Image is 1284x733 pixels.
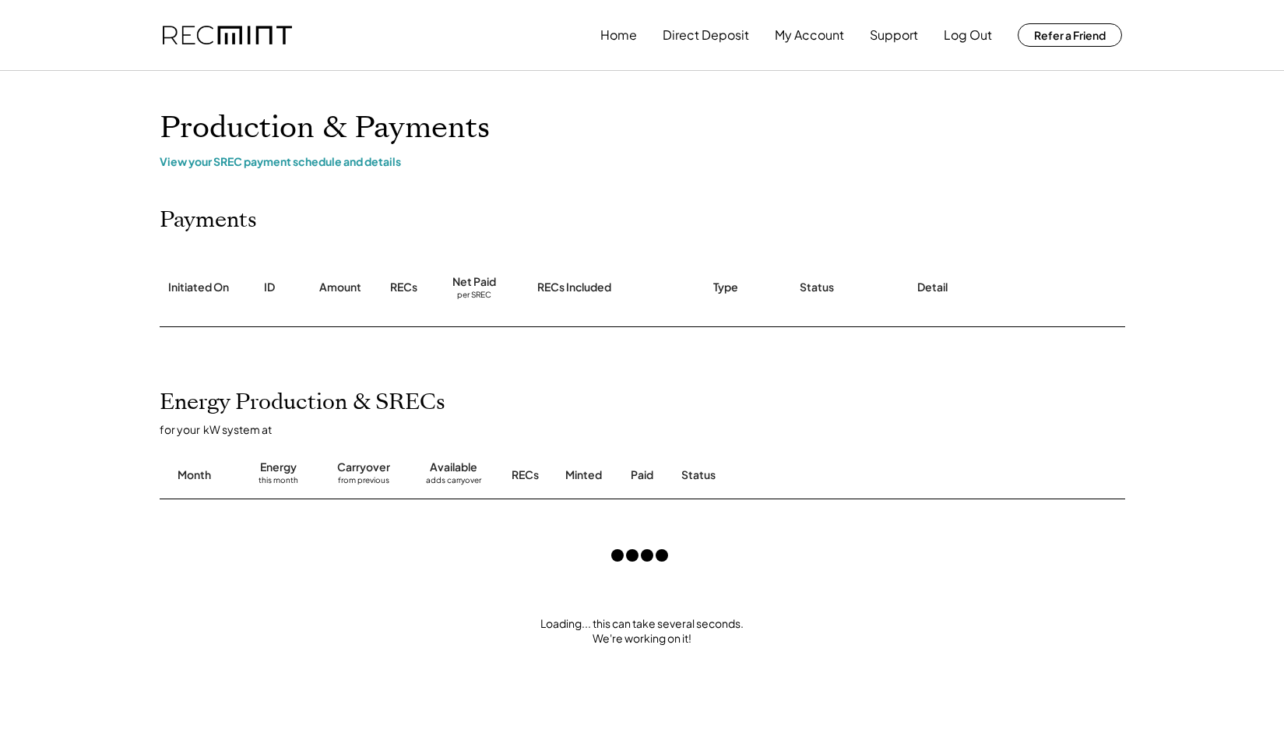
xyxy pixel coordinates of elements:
[452,274,496,290] div: Net Paid
[430,460,477,475] div: Available
[259,475,298,491] div: this month
[631,467,653,483] div: Paid
[144,616,1141,647] div: Loading... this can take several seconds. We're working on it!
[260,460,297,475] div: Energy
[713,280,738,295] div: Type
[457,290,491,301] div: per SREC
[168,280,229,295] div: Initiated On
[600,19,637,51] button: Home
[160,154,1125,168] div: View your SREC payment schedule and details
[178,467,211,483] div: Month
[775,19,844,51] button: My Account
[663,19,749,51] button: Direct Deposit
[264,280,275,295] div: ID
[160,110,1125,146] h1: Production & Payments
[681,467,946,483] div: Status
[565,467,602,483] div: Minted
[917,280,948,295] div: Detail
[800,280,834,295] div: Status
[537,280,611,295] div: RECs Included
[944,19,992,51] button: Log Out
[390,280,417,295] div: RECs
[160,422,1141,436] div: for your kW system at
[160,207,257,234] h2: Payments
[870,19,918,51] button: Support
[319,280,361,295] div: Amount
[1018,23,1122,47] button: Refer a Friend
[338,475,389,491] div: from previous
[160,389,445,416] h2: Energy Production & SRECs
[337,460,390,475] div: Carryover
[512,467,539,483] div: RECs
[426,475,481,491] div: adds carryover
[163,26,292,45] img: recmint-logotype%403x.png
